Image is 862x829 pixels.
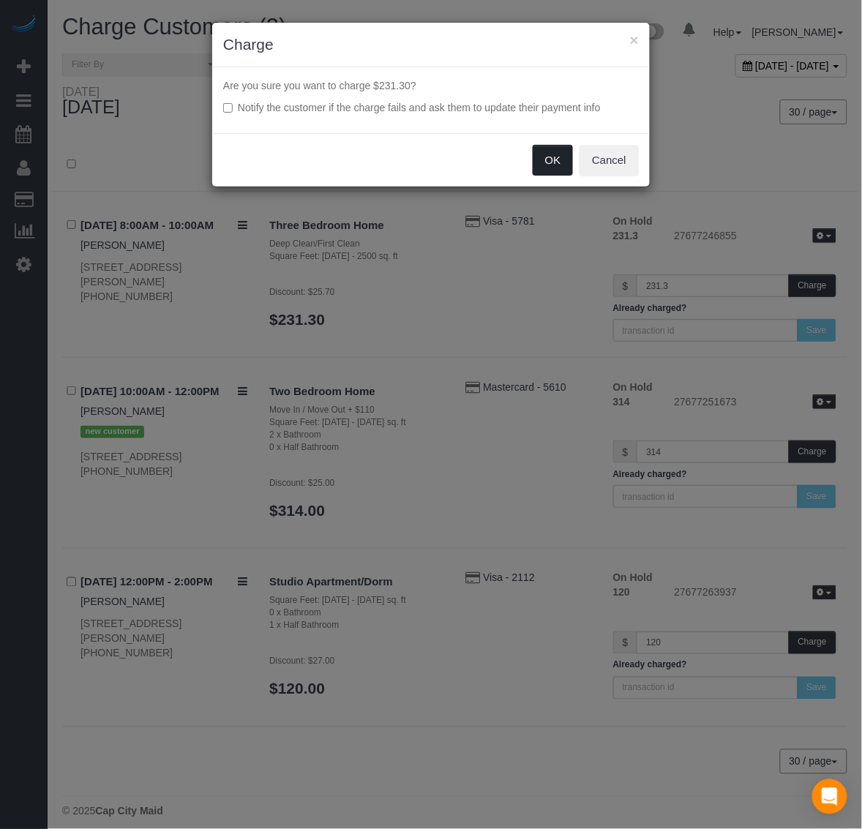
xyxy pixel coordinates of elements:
div: Open Intercom Messenger [812,779,847,814]
button: Cancel [580,145,639,176]
label: Notify the customer if the charge fails and ask them to update their payment info [223,100,639,115]
h3: Charge [223,34,639,56]
button: × [630,32,639,48]
button: OK [533,145,574,176]
div: Are you sure you want to charge $231.30? [212,67,650,133]
input: Notify the customer if the charge fails and ask them to update their payment info [223,103,233,113]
